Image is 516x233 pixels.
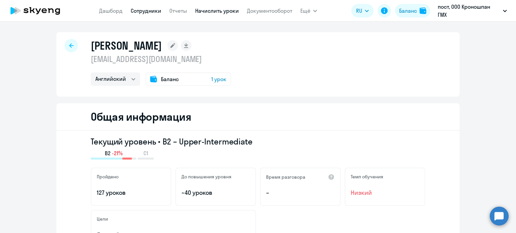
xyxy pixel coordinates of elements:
button: RU [351,4,374,17]
h5: До повышения уровня [181,174,231,180]
h1: [PERSON_NAME] [91,39,162,52]
span: Ещё [300,7,310,15]
span: B2 [105,150,111,157]
div: Баланс [399,7,417,15]
a: Отчеты [169,7,187,14]
img: balance [420,7,426,14]
p: – [266,188,335,197]
a: Начислить уроки [195,7,239,14]
a: Сотрудники [131,7,161,14]
button: Балансbalance [395,4,430,17]
h2: Общая информация [91,110,191,123]
h5: Пройдено [97,174,119,180]
span: C1 [143,150,148,157]
p: ~40 уроков [181,188,250,197]
a: Дашборд [99,7,123,14]
button: пост, ООО Кроношпан ГМХ [434,3,510,19]
span: 1 урок [211,75,226,83]
span: Низкий [351,188,419,197]
span: -21% [112,150,123,157]
p: пост, ООО Кроношпан ГМХ [438,3,500,19]
h5: Время разговора [266,174,305,180]
p: [EMAIL_ADDRESS][DOMAIN_NAME] [91,54,231,64]
p: 127 уроков [97,188,165,197]
span: RU [356,7,362,15]
h5: Темп обучения [351,174,383,180]
span: Баланс [161,75,179,83]
h5: Цели [97,216,108,222]
a: Документооборот [247,7,292,14]
button: Ещё [300,4,317,17]
h3: Текущий уровень • B2 – Upper-Intermediate [91,136,425,147]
